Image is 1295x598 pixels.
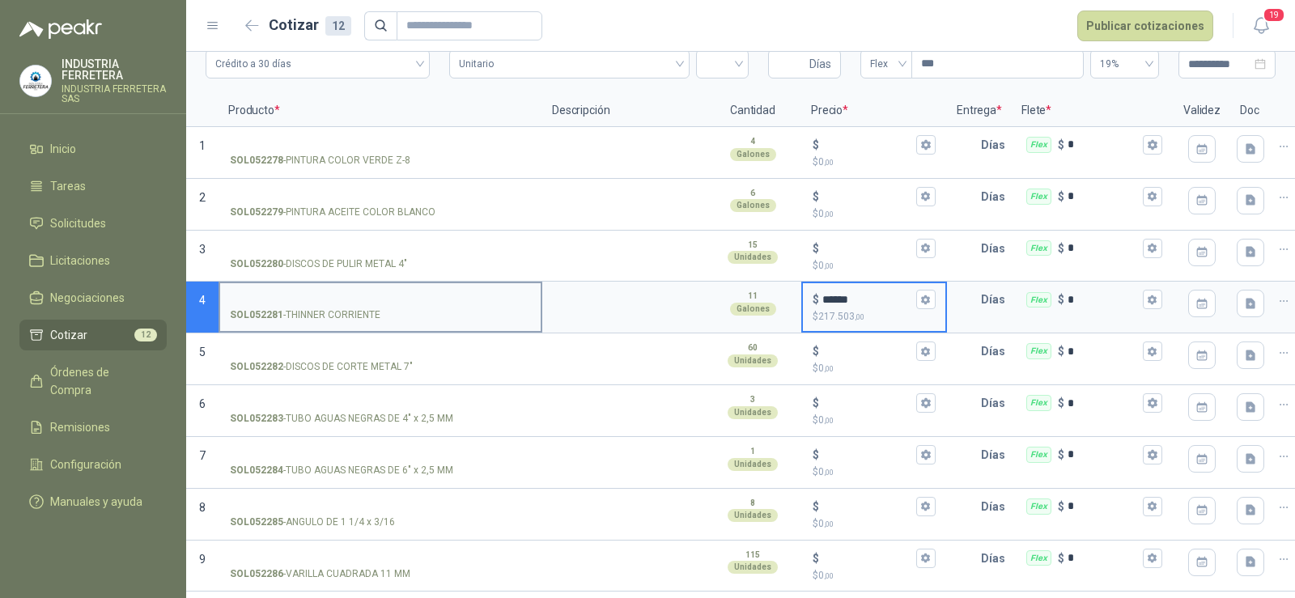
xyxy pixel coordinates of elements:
[818,260,834,271] span: 0
[1143,393,1162,413] button: Flex $
[1143,187,1162,206] button: Flex $
[50,252,110,269] span: Licitaciones
[230,566,410,582] p: - VARILLA CUADRADA 11 MM
[916,549,936,568] button: $$0,00
[199,243,206,256] span: 3
[813,498,819,515] p: $
[199,191,206,204] span: 2
[230,463,453,478] p: - TUBO AGUAS NEGRAS DE 6" x 2,5 MM
[1058,291,1064,308] p: $
[818,208,834,219] span: 0
[916,497,936,516] button: $$0,00
[981,542,1012,575] p: Días
[981,439,1012,471] p: Días
[916,290,936,309] button: $$217.503,00
[230,205,283,220] strong: SOL052279
[230,294,531,306] input: SOL052281-THINNER CORRIENTE
[824,261,834,270] span: ,00
[230,515,283,530] strong: SOL052285
[824,520,834,528] span: ,00
[813,206,936,222] p: $
[813,309,936,324] p: $
[1143,549,1162,568] button: Flex $
[813,240,819,257] p: $
[1058,446,1064,464] p: $
[230,139,531,151] input: SOL052278-PINTURA COLOR VERDE Z-8
[748,290,758,303] p: 11
[981,129,1012,161] p: Días
[230,307,283,323] strong: SOL052281
[750,187,755,200] p: 6
[230,411,283,426] strong: SOL052283
[1058,136,1064,154] p: $
[750,445,755,458] p: 1
[230,153,410,168] p: - PINTURA COLOR VERDE Z-8
[870,52,902,76] span: Flex
[19,449,167,480] a: Configuración
[813,549,819,567] p: $
[230,243,531,255] input: SOL052280-DISCOS DE PULIR METAL 4"
[818,363,834,374] span: 0
[199,139,206,152] span: 1
[230,205,435,220] p: - PINTURA ACEITE COLOR BLANCO
[745,549,760,562] p: 115
[728,561,778,574] div: Unidades
[1026,343,1051,359] div: Flex
[728,509,778,522] div: Unidades
[824,416,834,425] span: ,00
[19,486,167,517] a: Manuales y ayuda
[1026,395,1051,411] div: Flex
[1068,190,1140,202] input: Flex $
[916,445,936,464] button: $$0,00
[824,571,834,580] span: ,00
[822,294,913,306] input: $$217.503,00
[20,66,51,96] img: Company Logo
[1100,52,1149,76] span: 19%
[728,251,778,264] div: Unidades
[1068,294,1140,306] input: Flex $
[230,346,531,358] input: SOL052282-DISCOS DE CORTE METAL 7"
[813,413,936,428] p: $
[230,257,407,272] p: - DISCOS DE PULIR METAL 4"
[1068,397,1140,409] input: Flex $
[1026,292,1051,308] div: Flex
[19,208,167,239] a: Solicitudes
[822,190,913,202] input: $$0,00
[750,497,755,510] p: 8
[62,84,167,104] p: INDUSTRIA FERRETERA SAS
[19,412,167,443] a: Remisiones
[813,394,819,412] p: $
[1058,240,1064,257] p: $
[19,320,167,350] a: Cotizar12
[199,501,206,514] span: 8
[813,446,819,464] p: $
[981,180,1012,213] p: Días
[730,148,776,161] div: Galones
[199,294,206,307] span: 4
[1077,11,1213,41] button: Publicar cotizaciones
[1068,242,1140,254] input: Flex $
[199,397,206,410] span: 6
[813,464,936,480] p: $
[1143,497,1162,516] button: Flex $
[1058,394,1064,412] p: $
[916,341,936,361] button: $$0,00
[1058,549,1064,567] p: $
[50,493,142,511] span: Manuales y ayuda
[1026,550,1051,566] div: Flex
[19,19,102,39] img: Logo peakr
[199,346,206,358] span: 5
[50,326,87,344] span: Cotizar
[230,359,413,375] p: - DISCOS DE CORTE METAL 7"
[1026,240,1051,257] div: Flex
[818,311,864,322] span: 217.503
[916,393,936,413] button: $$0,00
[219,95,542,127] p: Producto
[981,232,1012,265] p: Días
[1230,95,1271,127] p: Doc
[822,138,913,151] input: $$0,00
[230,359,283,375] strong: SOL052282
[824,364,834,373] span: ,00
[230,515,395,530] p: - ANGULO DE 1 1/4 x 3/16
[1143,135,1162,155] button: Flex $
